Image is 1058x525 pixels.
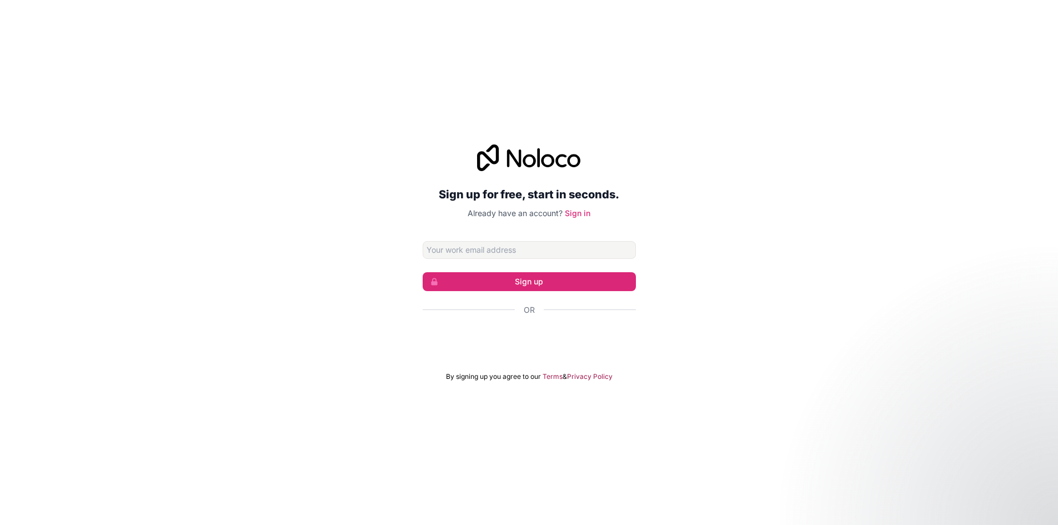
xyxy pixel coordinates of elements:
[468,208,563,218] span: Already have an account?
[524,304,535,316] span: Or
[567,372,613,381] a: Privacy Policy
[423,184,636,204] h2: Sign up for free, start in seconds.
[417,328,641,352] iframe: Botão Iniciar sessão com o Google
[543,372,563,381] a: Terms
[446,372,541,381] span: By signing up you agree to our
[423,272,636,291] button: Sign up
[423,241,636,259] input: Email address
[565,208,590,218] a: Sign in
[563,372,567,381] span: &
